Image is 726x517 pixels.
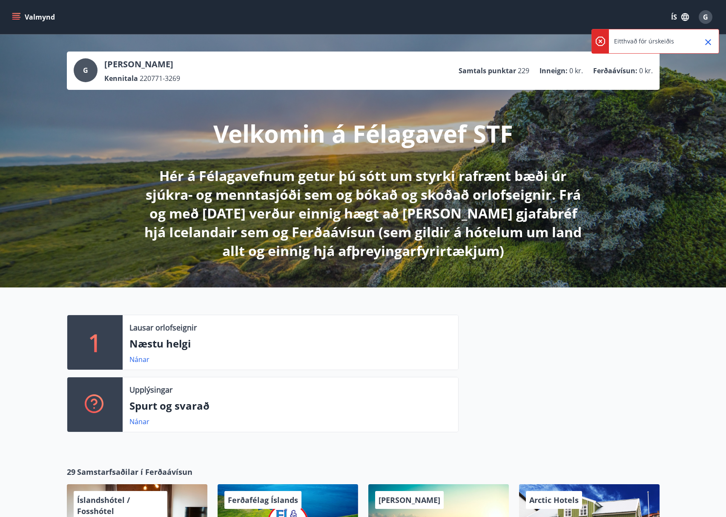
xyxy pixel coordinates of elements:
[129,355,149,364] a: Nánar
[539,66,568,75] p: Inneign :
[129,399,451,413] p: Spurt og svarað
[666,9,694,25] button: ÍS
[140,74,180,83] span: 220771-3269
[129,384,172,395] p: Upplýsingar
[129,336,451,351] p: Næstu helgi
[703,12,708,22] span: G
[701,35,715,49] button: Close
[104,74,138,83] p: Kennitala
[228,495,298,505] span: Ferðafélag Íslands
[83,66,88,75] span: G
[518,66,529,75] span: 229
[614,37,674,46] p: Eitthvað fór úrskeiðis
[77,495,130,516] span: Íslandshótel / Fosshótel
[379,495,440,505] span: [PERSON_NAME]
[138,167,588,260] p: Hér á Félagavefnum getur þú sótt um styrki rafrænt bæði úr sjúkra- og menntasjóði sem og bókað og...
[569,66,583,75] span: 0 kr.
[695,7,716,27] button: G
[104,58,180,70] p: [PERSON_NAME]
[639,66,653,75] span: 0 kr.
[129,417,149,426] a: Nánar
[10,9,58,25] button: menu
[459,66,516,75] p: Samtals punktar
[213,117,513,149] p: Velkomin á Félagavef STF
[88,326,102,359] p: 1
[67,466,75,477] span: 29
[593,66,637,75] p: Ferðaávísun :
[77,466,192,477] span: Samstarfsaðilar í Ferðaávísun
[529,495,579,505] span: Arctic Hotels
[129,322,197,333] p: Lausar orlofseignir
